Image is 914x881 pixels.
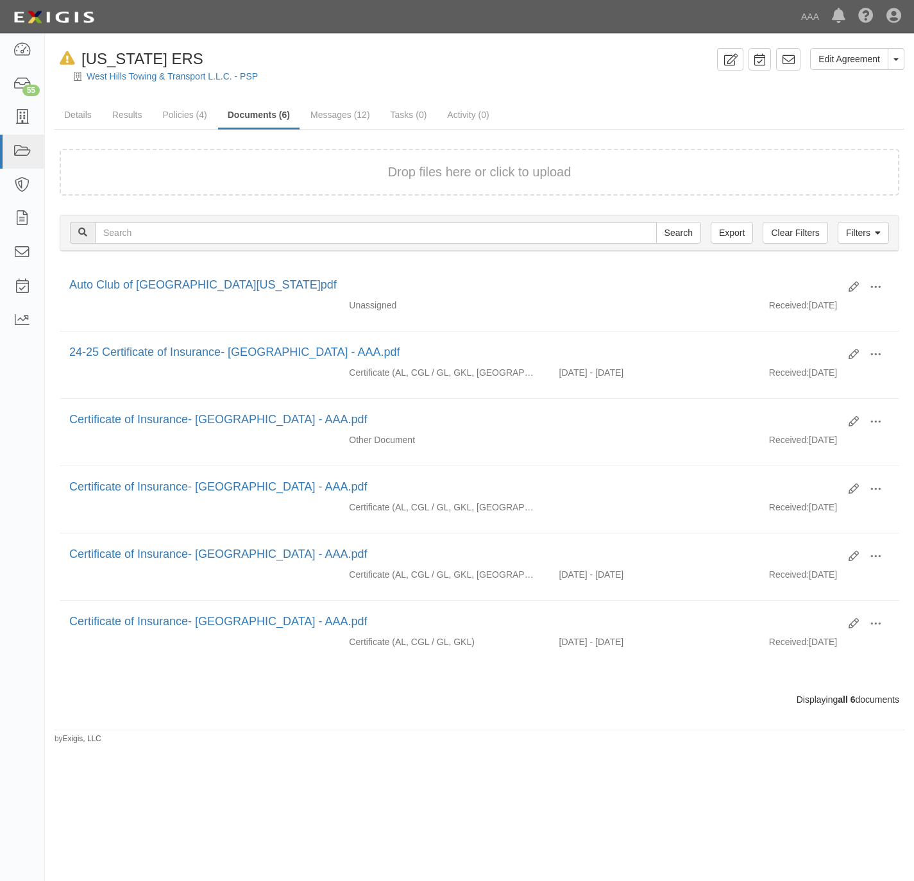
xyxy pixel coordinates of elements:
[656,222,701,244] input: Search
[339,366,549,379] div: Auto Liability Commercial General Liability / Garage Liability Garage Keepers Liability On-Hook
[50,693,909,706] div: Displaying documents
[218,102,300,130] a: Documents (6)
[769,433,809,446] p: Received:
[759,635,899,655] div: [DATE]
[22,85,40,96] div: 55
[388,163,571,181] button: Drop files here or click to upload
[339,501,549,514] div: Auto Liability Commercial General Liability / Garage Liability Garage Keepers Liability On-Hook
[810,48,888,70] a: Edit Agreement
[69,615,368,628] a: Certificate of Insurance- [GEOGRAPHIC_DATA] - AAA.pdf
[769,568,809,581] p: Received:
[69,548,368,560] a: Certificate of Insurance- [GEOGRAPHIC_DATA] - AAA.pdf
[759,366,899,385] div: [DATE]
[69,412,839,428] div: Certificate of Insurance- West Hills - AAA.pdf
[550,366,759,379] div: Effective 07/11/2024 - Expiration 07/11/2025
[69,546,839,563] div: Certificate of Insurance- West Hills - AAA.pdf
[69,346,400,358] a: 24-25 Certificate of Insurance- [GEOGRAPHIC_DATA] - AAA.pdf
[339,568,549,581] div: Auto Liability Commercial General Liability / Garage Liability Garage Keepers Liability On-Hook
[550,635,759,648] div: Effective 07/11/2022 - Expiration 07/11/2023
[759,299,899,318] div: [DATE]
[301,102,380,128] a: Messages (12)
[10,6,98,29] img: logo-5460c22ac91f19d4615b14bd174203de0afe785f0fc80cf4dbbc73dc1793850b.png
[769,299,809,312] p: Received:
[759,568,899,587] div: [DATE]
[69,413,368,426] a: Certificate of Insurance- [GEOGRAPHIC_DATA] - AAA.pdf
[339,635,549,648] div: Auto Liability Commercial General Liability / Garage Liability Garage Keepers Liability
[63,734,101,743] a: Exigis, LLC
[769,501,809,514] p: Received:
[69,277,839,294] div: Auto Club of Southern California.pdf
[381,102,437,128] a: Tasks (0)
[858,9,874,24] i: Help Center - Complianz
[550,299,759,299] div: Effective - Expiration
[437,102,498,128] a: Activity (0)
[55,48,203,70] div: California ERS
[69,479,839,496] div: Certificate of Insurance- West Hills - AAA.pdf
[103,102,152,128] a: Results
[769,366,809,379] p: Received:
[339,299,549,312] div: Unassigned
[153,102,216,128] a: Policies (4)
[60,52,75,65] i: In Default since 07/25/2025
[550,568,759,581] div: Effective 07/11/2023 - Expiration 07/11/2024
[81,50,203,67] span: [US_STATE] ERS
[69,344,839,361] div: 24-25 Certificate of Insurance- West Hills - AAA.pdf
[769,635,809,648] p: Received:
[95,222,657,244] input: Search
[69,480,368,493] a: Certificate of Insurance- [GEOGRAPHIC_DATA] - AAA.pdf
[759,501,899,520] div: [DATE]
[838,222,889,244] a: Filters
[69,278,337,291] a: Auto Club of [GEOGRAPHIC_DATA][US_STATE]pdf
[55,734,101,744] small: by
[55,102,101,128] a: Details
[763,222,827,244] a: Clear Filters
[759,433,899,453] div: [DATE]
[339,433,549,446] div: Other Document
[87,71,258,81] a: West Hills Towing & Transport L.L.C. - PSP
[838,694,855,705] b: all 6
[550,501,759,501] div: Effective - Expiration
[711,222,753,244] a: Export
[795,4,825,29] a: AAA
[69,614,839,630] div: Certificate of Insurance- West Hills - AAA.pdf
